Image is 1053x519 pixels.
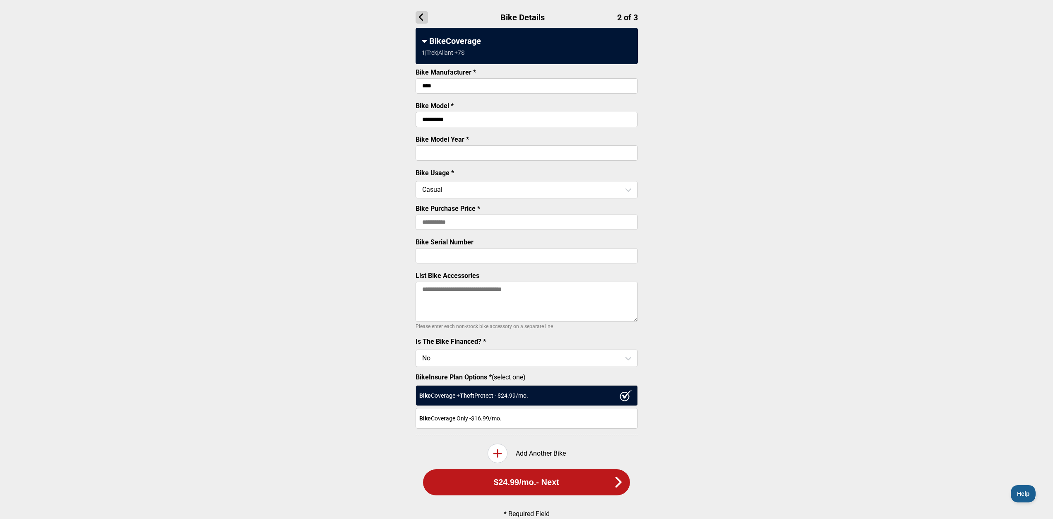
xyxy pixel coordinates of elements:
div: Coverage + Protect - $ 24.99 /mo. [416,385,638,406]
strong: BikeInsure Plan Options * [416,373,492,381]
label: Bike Serial Number [416,238,474,246]
div: Add Another Bike [416,444,638,463]
span: 2 of 3 [617,12,638,22]
label: Bike Purchase Price * [416,205,480,212]
label: List Bike Accessories [416,272,479,280]
label: Bike Manufacturer * [416,68,476,76]
label: Bike Usage * [416,169,454,177]
p: Please enter each non-stock bike accessory on a separate line [416,321,638,331]
label: Bike Model * [416,102,454,110]
img: ux1sgP1Haf775SAghJI38DyDlYP+32lKFAAAAAElFTkSuQmCC [620,390,632,401]
div: Coverage Only - $16.99 /mo. [416,408,638,429]
label: Bike Model Year * [416,135,469,143]
strong: Theft [460,392,474,399]
button: $24.99/mo.- Next [423,469,630,495]
div: BikeCoverage [422,36,632,46]
span: /mo. [519,478,536,487]
p: * Required Field [429,510,624,518]
label: (select one) [416,373,638,381]
strong: Bike [419,415,431,422]
iframe: Toggle Customer Support [1011,485,1036,502]
strong: Bike [419,392,431,399]
label: Is The Bike Financed? * [416,338,486,345]
h1: Bike Details [416,11,638,24]
div: 1 | Trek | Allant +7S [422,49,464,56]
